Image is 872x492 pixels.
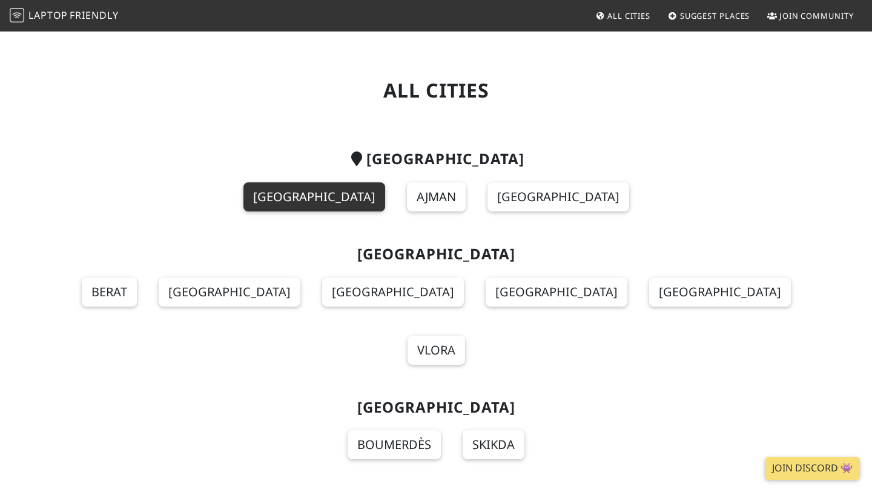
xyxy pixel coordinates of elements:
[348,430,441,459] a: Boumerdès
[762,5,859,27] a: Join Community
[44,399,828,416] h2: [GEOGRAPHIC_DATA]
[243,182,385,211] a: [GEOGRAPHIC_DATA]
[680,10,750,21] span: Suggest Places
[70,8,118,22] span: Friendly
[779,10,854,21] span: Join Community
[322,278,464,307] a: [GEOGRAPHIC_DATA]
[663,5,755,27] a: Suggest Places
[10,8,24,22] img: LaptopFriendly
[649,278,791,307] a: [GEOGRAPHIC_DATA]
[407,182,466,211] a: Ajman
[159,278,300,307] a: [GEOGRAPHIC_DATA]
[82,278,137,307] a: Berat
[590,5,655,27] a: All Cities
[463,430,524,459] a: Skikda
[44,150,828,168] h2: [GEOGRAPHIC_DATA]
[408,336,465,365] a: Vlora
[487,182,629,211] a: [GEOGRAPHIC_DATA]
[28,8,68,22] span: Laptop
[486,278,627,307] a: [GEOGRAPHIC_DATA]
[765,457,860,480] a: Join Discord 👾
[44,245,828,263] h2: [GEOGRAPHIC_DATA]
[607,10,650,21] span: All Cities
[10,5,119,27] a: LaptopFriendly LaptopFriendly
[44,79,828,102] h1: All Cities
